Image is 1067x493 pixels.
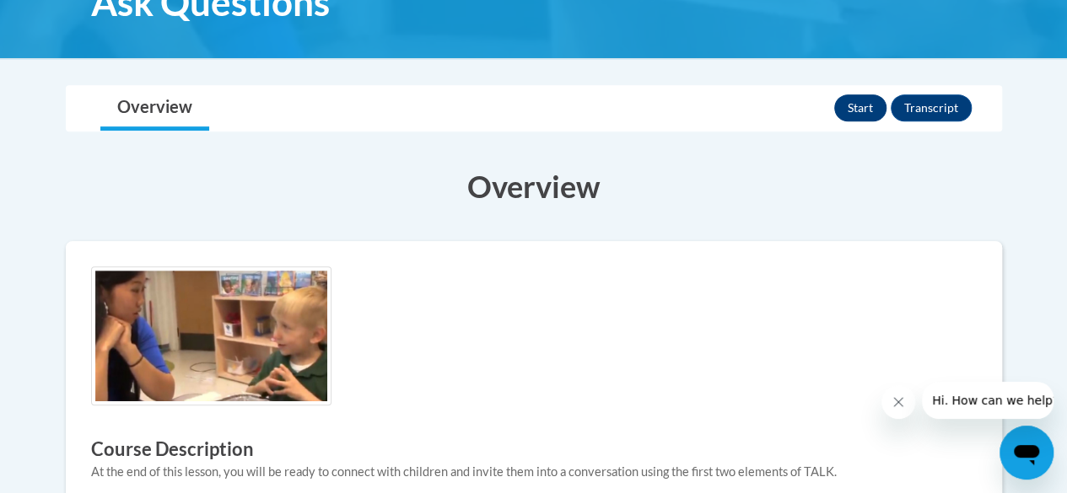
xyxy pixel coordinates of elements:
a: Overview [100,86,209,131]
button: Transcript [891,94,972,121]
h3: Overview [66,165,1002,207]
span: Hi. How can we help? [10,12,137,25]
iframe: Button to launch messaging window [1000,426,1054,480]
iframe: Message from company [922,382,1054,419]
button: Start [834,94,886,121]
iframe: Close message [881,385,915,419]
img: Course logo image [91,266,331,405]
div: At the end of this lesson, you will be ready to connect with children and invite them into a conv... [91,463,977,481]
h3: Course Description [91,437,977,463]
